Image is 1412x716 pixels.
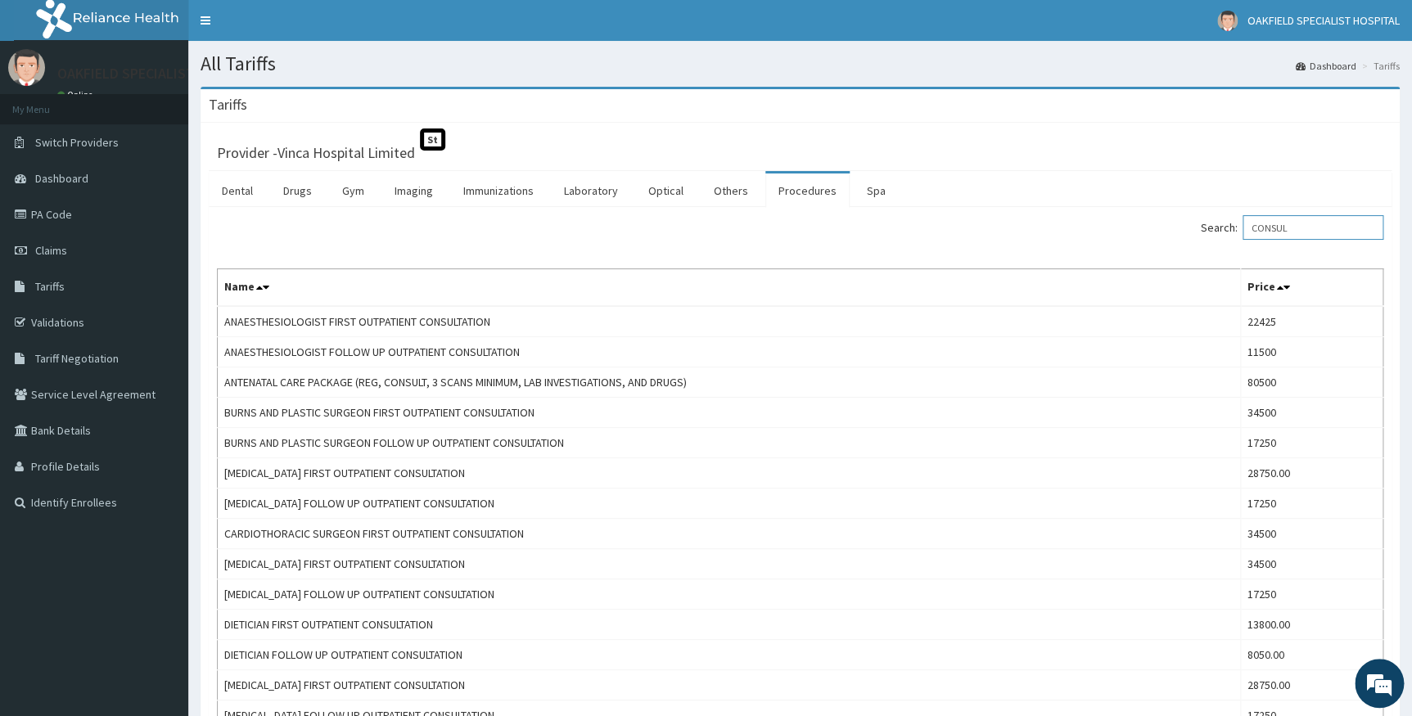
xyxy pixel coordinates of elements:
span: Claims [35,243,67,258]
td: [MEDICAL_DATA] FIRST OUTPATIENT CONSULTATION [218,458,1241,489]
textarea: Type your message and hit 'Enter' [8,447,312,504]
td: 34500 [1241,398,1383,428]
td: [MEDICAL_DATA] FIRST OUTPATIENT CONSULTATION [218,670,1241,700]
th: Name [218,269,1241,307]
td: ANAESTHESIOLOGIST FIRST OUTPATIENT CONSULTATION [218,306,1241,337]
td: 34500 [1241,549,1383,579]
a: Online [57,89,97,101]
td: ANTENATAL CARE PACKAGE (REG, CONSULT, 3 SCANS MINIMUM, LAB INVESTIGATIONS, AND DRUGS) [218,367,1241,398]
a: Gym [329,173,377,208]
div: Minimize live chat window [268,8,308,47]
td: 17250 [1241,489,1383,519]
span: OAKFIELD SPECIALIST HOSPITAL [1247,13,1400,28]
a: Others [701,173,761,208]
span: Switch Providers [35,135,119,150]
td: BURNS AND PLASTIC SURGEON FIRST OUTPATIENT CONSULTATION [218,398,1241,428]
img: d_794563401_company_1708531726252_794563401 [30,82,66,123]
a: Dashboard [1296,59,1356,73]
h1: All Tariffs [201,53,1400,74]
td: 22425 [1241,306,1383,337]
td: [MEDICAL_DATA] FIRST OUTPATIENT CONSULTATION [218,549,1241,579]
a: Drugs [270,173,325,208]
div: Chat with us now [85,92,275,113]
span: Dashboard [35,171,88,186]
td: 13800.00 [1241,610,1383,640]
a: Laboratory [551,173,631,208]
span: We're online! [95,206,226,372]
a: Immunizations [450,173,547,208]
td: 8050.00 [1241,640,1383,670]
a: Optical [635,173,697,208]
span: Tariff Negotiation [35,351,119,366]
h3: Tariffs [209,97,247,112]
td: 80500 [1241,367,1383,398]
img: User Image [1217,11,1238,31]
td: 11500 [1241,337,1383,367]
td: ANAESTHESIOLOGIST FOLLOW UP OUTPATIENT CONSULTATION [218,337,1241,367]
img: User Image [8,49,45,86]
td: [MEDICAL_DATA] FOLLOW UP OUTPATIENT CONSULTATION [218,489,1241,519]
span: St [420,128,445,151]
td: DIETICIAN FIRST OUTPATIENT CONSULTATION [218,610,1241,640]
a: Imaging [381,173,446,208]
td: DIETICIAN FOLLOW UP OUTPATIENT CONSULTATION [218,640,1241,670]
td: 17250 [1241,428,1383,458]
label: Search: [1201,215,1383,240]
th: Price [1241,269,1383,307]
input: Search: [1243,215,1383,240]
td: 28750.00 [1241,670,1383,700]
td: [MEDICAL_DATA] FOLLOW UP OUTPATIENT CONSULTATION [218,579,1241,610]
td: 17250 [1241,579,1383,610]
a: Dental [209,173,266,208]
td: 34500 [1241,519,1383,549]
td: 28750.00 [1241,458,1383,489]
p: OAKFIELD SPECIALIST HOSPITAL [57,66,262,81]
h3: Provider - Vinca Hospital Limited [217,146,415,160]
a: Procedures [765,173,850,208]
td: CARDIOTHORACIC SURGEON FIRST OUTPATIENT CONSULTATION [218,519,1241,549]
a: Spa [854,173,899,208]
td: BURNS AND PLASTIC SURGEON FOLLOW UP OUTPATIENT CONSULTATION [218,428,1241,458]
li: Tariffs [1358,59,1400,73]
span: Tariffs [35,279,65,294]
